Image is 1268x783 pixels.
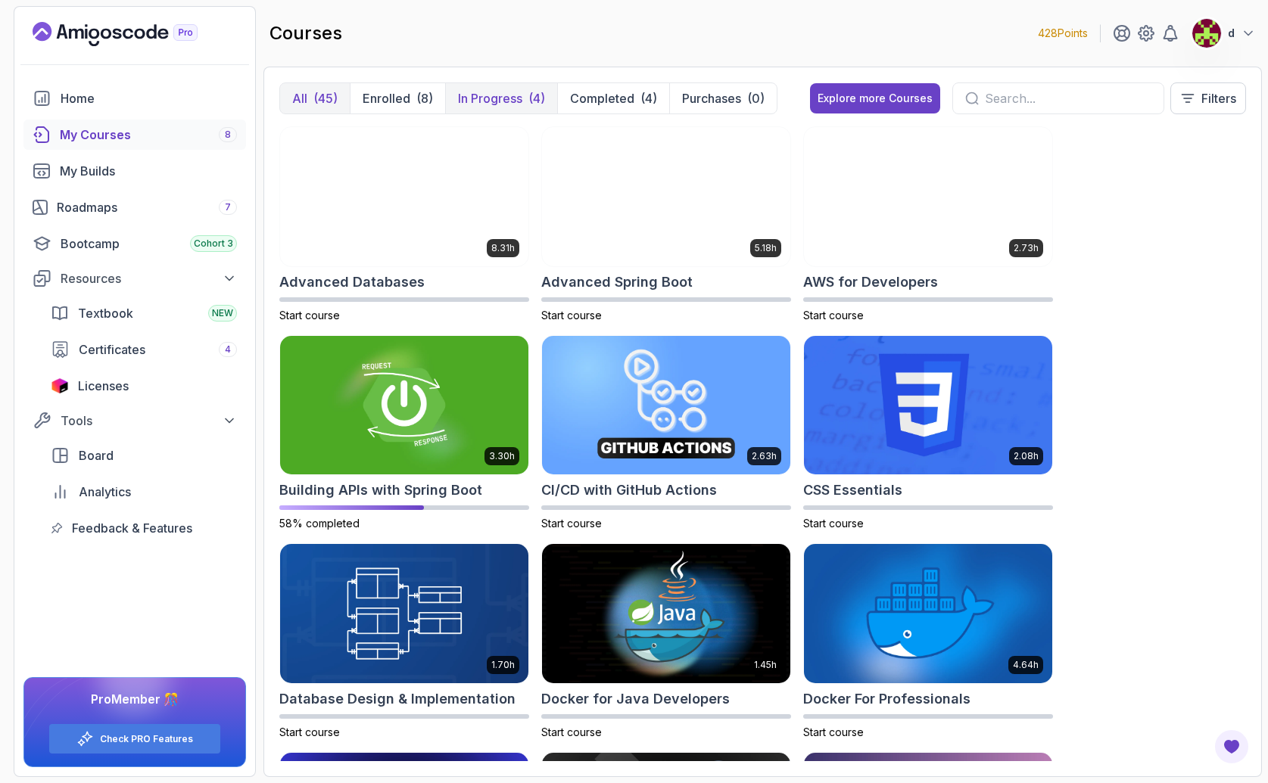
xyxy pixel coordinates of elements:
[42,440,246,471] a: board
[79,483,131,501] span: Analytics
[269,21,342,45] h2: courses
[279,517,360,530] span: 58% completed
[1038,26,1088,41] p: 428 Points
[225,343,231,356] span: 4
[1213,729,1250,765] button: Open Feedback Button
[42,298,246,328] a: textbook
[23,228,246,259] a: bootcamp
[48,723,221,754] button: Check PRO Features
[542,336,790,475] img: CI/CD with GitHub Actions card
[42,371,246,401] a: licenses
[280,336,528,475] img: Building APIs with Spring Boot card
[1013,659,1039,671] p: 4.64h
[542,544,790,683] img: Docker for Java Developers card
[79,340,145,359] span: Certificates
[23,156,246,186] a: builds
[60,126,237,144] div: My Courses
[212,307,233,319] span: NEW
[803,309,864,322] span: Start course
[752,450,777,462] p: 2.63h
[33,22,232,46] a: Landing page
[280,544,528,683] img: Database Design & Implementation card
[1192,19,1221,48] img: user profile image
[61,89,237,107] div: Home
[72,519,192,537] span: Feedback & Features
[557,83,669,113] button: Completed(4)
[803,726,864,738] span: Start course
[51,378,69,393] img: jetbrains icon
[279,272,425,293] h2: Advanced Databases
[313,89,338,107] div: (45)
[804,336,1052,475] img: CSS Essentials card
[985,89,1151,107] input: Search...
[1170,82,1246,114] button: Filters
[100,733,193,745] a: Check PRO Features
[803,272,938,293] h2: AWS for Developers
[1201,89,1236,107] p: Filters
[541,309,602,322] span: Start course
[1228,26,1235,41] p: d
[528,89,545,107] div: (4)
[640,89,657,107] div: (4)
[279,726,340,738] span: Start course
[541,726,602,738] span: Start course
[541,272,693,293] h2: Advanced Spring Boot
[1014,450,1039,462] p: 2.08h
[78,377,129,395] span: Licenses
[23,192,246,222] a: roadmaps
[79,446,114,465] span: Board
[225,201,231,213] span: 7
[225,129,231,141] span: 8
[542,127,790,266] img: Advanced Spring Boot card
[810,83,940,113] button: Explore more Courses
[279,335,529,532] a: Building APIs with Spring Boot card3.30hBuilding APIs with Spring Boot58% completed
[755,242,777,254] p: 5.18h
[803,480,902,501] h2: CSS Essentials
[669,83,777,113] button: Purchases(0)
[279,309,340,322] span: Start course
[804,127,1052,266] img: AWS for Developers card
[42,334,246,365] a: certificates
[61,235,237,253] div: Bootcamp
[803,688,970,710] h2: Docker For Professionals
[363,89,410,107] p: Enrolled
[818,91,933,106] div: Explore more Courses
[682,89,741,107] p: Purchases
[279,480,482,501] h2: Building APIs with Spring Boot
[491,242,515,254] p: 8.31h
[61,412,237,430] div: Tools
[194,238,233,250] span: Cohort 3
[491,659,515,671] p: 1.70h
[279,688,516,710] h2: Database Design & Implementation
[570,89,634,107] p: Completed
[804,544,1052,683] img: Docker For Professionals card
[350,83,445,113] button: Enrolled(8)
[489,450,515,462] p: 3.30h
[23,265,246,292] button: Resources
[42,513,246,543] a: feedback
[458,89,522,107] p: In Progress
[23,120,246,150] a: courses
[57,198,237,216] div: Roadmaps
[747,89,765,107] div: (0)
[1192,18,1256,48] button: user profile imaged
[754,659,777,671] p: 1.45h
[78,304,133,322] span: Textbook
[416,89,433,107] div: (8)
[60,162,237,180] div: My Builds
[803,517,864,530] span: Start course
[1014,242,1039,254] p: 2.73h
[23,83,246,113] a: home
[61,269,237,287] div: Resources
[280,127,528,266] img: Advanced Databases card
[292,89,307,107] p: All
[23,407,246,434] button: Tools
[445,83,557,113] button: In Progress(4)
[42,477,246,507] a: analytics
[541,688,730,710] h2: Docker for Java Developers
[541,480,717,501] h2: CI/CD with GitHub Actions
[280,83,350,113] button: All(45)
[541,517,602,530] span: Start course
